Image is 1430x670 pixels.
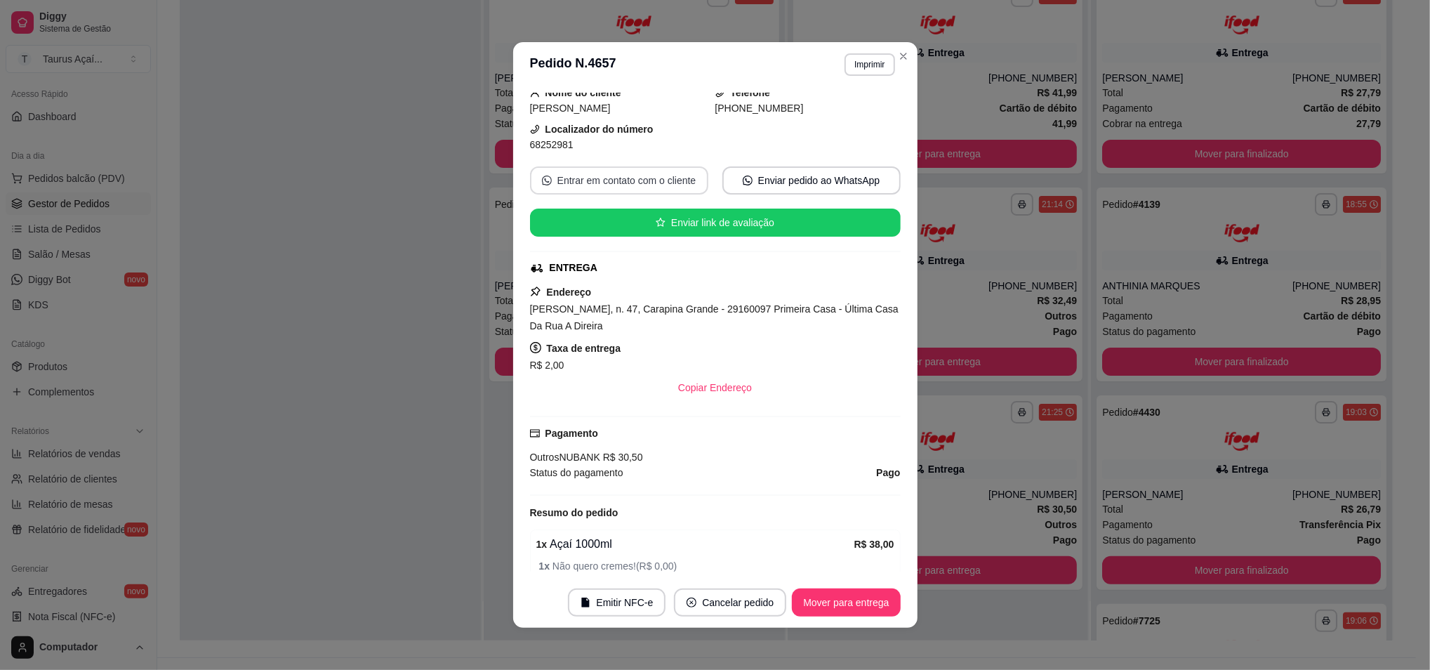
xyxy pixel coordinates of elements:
span: whats-app [743,176,753,185]
strong: Endereço [547,287,592,298]
button: Mover para entrega [792,589,900,617]
strong: Nome do cliente [545,87,621,98]
button: Close [892,45,915,67]
button: Imprimir [845,53,894,76]
span: [PERSON_NAME] [530,103,611,114]
button: starEnviar link de avaliação [530,209,901,237]
span: phone [715,88,725,98]
button: fileEmitir NFC-e [568,589,666,617]
span: [PERSON_NAME], n. 47, Carapina Grande - 29160097 Primeira Casa - Última Casa Da Rua A Direira [530,303,899,331]
h3: Pedido N. 4657 [530,53,616,76]
span: R$ 30,50 [600,452,643,463]
span: Outros NUBANK [530,452,600,463]
span: pushpin [530,286,541,297]
strong: Localizador do número [545,124,654,135]
button: Copiar Endereço [667,374,763,402]
span: whats-app [542,176,552,185]
strong: Telefone [731,87,771,98]
strong: 1 x [536,539,548,550]
div: ENTREGA [550,261,597,275]
span: dollar [530,342,541,353]
strong: Pagamento [545,428,598,439]
span: phone [530,124,540,134]
span: Status do pagamento [530,465,623,480]
span: Não quero cremes! ( R$ 0,00 ) [539,558,894,574]
button: whats-appEnviar pedido ao WhatsApp [722,166,901,195]
strong: Resumo do pedido [530,507,618,518]
span: star [656,218,666,228]
span: credit-card [530,428,540,438]
span: 68252981 [530,139,574,150]
span: file [581,598,590,607]
span: user [530,88,540,98]
strong: Taxa de entrega [547,343,621,354]
button: close-circleCancelar pedido [674,589,786,617]
strong: R$ 38,00 [854,539,894,550]
strong: Pago [876,467,900,478]
strong: 1 x [539,560,552,572]
button: whats-appEntrar em contato com o cliente [530,166,708,195]
span: R$ 2,00 [530,360,564,371]
span: close-circle [687,598,696,607]
div: Açaí 1000ml [536,536,854,553]
span: [PHONE_NUMBER] [715,103,804,114]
